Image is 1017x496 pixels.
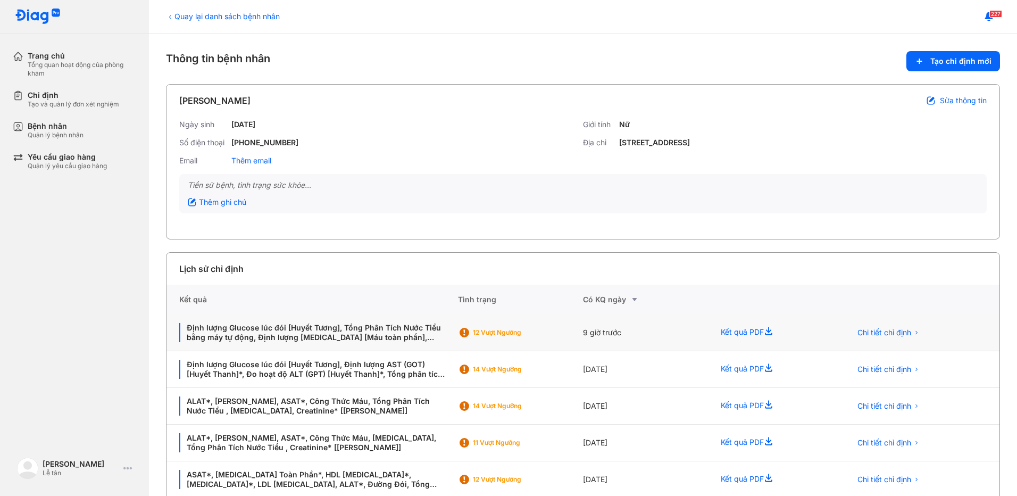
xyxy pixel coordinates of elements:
div: [PERSON_NAME] [179,94,251,107]
div: Lịch sử chỉ định [179,262,244,275]
button: Chi tiết chỉ định [851,472,926,487]
div: Trang chủ [28,51,136,61]
div: 14 Vượt ngưỡng [473,365,558,374]
div: Kết quả PDF [708,425,838,461]
div: ASAT*, [MEDICAL_DATA] Toàn Phần*, HDL [MEDICAL_DATA]*, [MEDICAL_DATA]*, LDL [MEDICAL_DATA], ALAT*... [179,470,445,489]
button: Tạo chỉ định mới [906,51,1000,71]
div: ALAT*, [PERSON_NAME], ASAT*, Công Thức Máu, Tổng Phân Tích Nước Tiểu , [MEDICAL_DATA], Creatinine... [179,396,445,416]
div: 12 Vượt ngưỡng [473,475,558,484]
span: Chi tiết chỉ định [857,438,911,448]
div: [PHONE_NUMBER] [231,138,298,147]
div: Tạo và quản lý đơn xét nghiệm [28,100,119,109]
img: logo [17,458,38,479]
button: Chi tiết chỉ định [851,398,926,414]
div: Tiền sử bệnh, tình trạng sức khỏe... [188,180,978,190]
div: Yêu cầu giao hàng [28,152,107,162]
span: Sửa thông tin [940,96,987,105]
div: [DATE] [583,351,708,388]
div: Bệnh nhân [28,121,84,131]
div: 11 Vượt ngưỡng [473,439,558,447]
div: Kết quả PDF [708,315,838,351]
div: Kết quả PDF [708,351,838,388]
div: Quay lại danh sách bệnh nhân [166,11,280,22]
span: Chi tiết chỉ định [857,328,911,337]
div: [DATE] [583,388,708,425]
div: Lễ tân [43,469,119,477]
div: Tổng quan hoạt động của phòng khám [28,61,136,78]
div: [DATE] [231,120,255,129]
button: Chi tiết chỉ định [851,435,926,451]
div: [PERSON_NAME] [43,459,119,469]
div: Thêm ghi chú [188,197,246,207]
div: Địa chỉ [583,138,615,147]
div: 12 Vượt ngưỡng [473,328,558,337]
div: Nữ [619,120,630,129]
div: Quản lý yêu cầu giao hàng [28,162,107,170]
div: Email [179,156,227,166]
span: 227 [989,10,1002,18]
div: Tình trạng [458,285,583,315]
div: Thêm email [231,156,271,166]
div: Định lượng Glucose lúc đói [Huyết Tương], Tổng Phân Tích Nước Tiểu bằng máy tự động, Định lượng [... [179,323,445,342]
div: Định lượng Glucose lúc đói [Huyết Tương], Định lượng AST (GOT) [Huyết Thanh]*, Đo hoạt độ ALT (GP... [179,360,445,379]
div: Quản lý bệnh nhân [28,131,84,139]
span: Chi tiết chỉ định [857,365,911,374]
div: 14 Vượt ngưỡng [473,402,558,410]
div: ALAT*, [PERSON_NAME], ASAT*, Công Thức Máu, [MEDICAL_DATA], Tổng Phân Tích Nước Tiểu , Creatinine... [179,433,445,452]
div: [DATE] [583,425,708,461]
img: logo [15,9,61,25]
div: Kết quả PDF [708,388,838,425]
button: Chi tiết chỉ định [851,325,926,341]
div: Giới tính [583,120,615,129]
div: Số điện thoại [179,138,227,147]
div: Kết quả [166,285,458,315]
div: Chỉ định [28,90,119,100]
span: Chi tiết chỉ định [857,401,911,411]
span: Tạo chỉ định mới [930,56,991,66]
div: 9 giờ trước [583,315,708,351]
div: Ngày sinh [179,120,227,129]
span: Chi tiết chỉ định [857,475,911,484]
button: Chi tiết chỉ định [851,361,926,377]
div: Có KQ ngày [583,293,708,306]
div: [STREET_ADDRESS] [619,138,690,147]
div: Thông tin bệnh nhân [166,51,1000,71]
